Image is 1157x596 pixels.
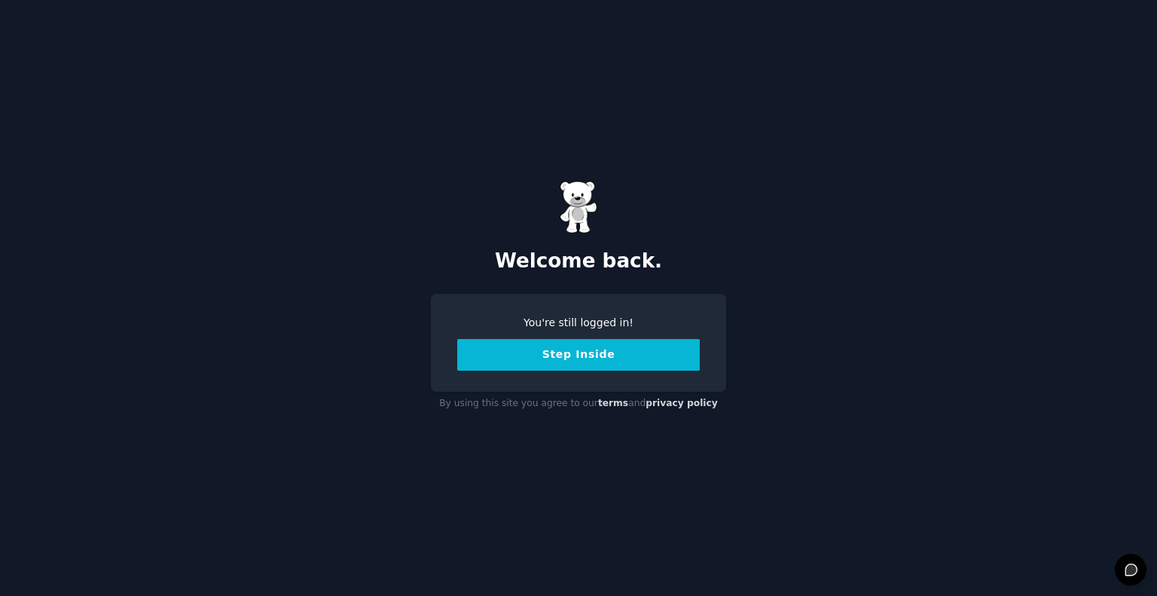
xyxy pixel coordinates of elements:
[646,398,718,408] a: privacy policy
[457,339,700,371] button: Step Inside
[431,392,726,416] div: By using this site you agree to our and
[598,398,628,408] a: terms
[431,249,726,274] h2: Welcome back.
[457,348,700,360] a: Step Inside
[457,315,700,331] div: You're still logged in!
[560,181,597,234] img: Gummy Bear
